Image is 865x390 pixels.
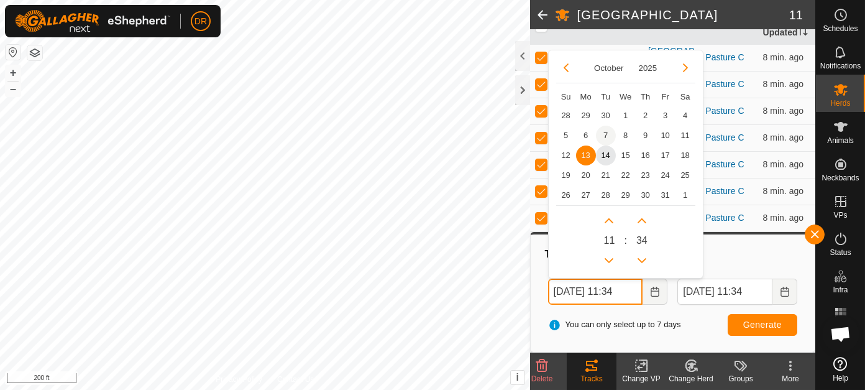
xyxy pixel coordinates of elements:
[822,174,859,182] span: Neckbands
[556,146,576,165] td: 12
[561,92,571,101] span: Su
[616,106,636,126] td: 1
[556,58,576,78] button: Previous Month
[6,45,21,60] button: Reset Map
[705,186,744,196] a: Pasture C
[763,186,803,196] span: Oct 14, 2025, 11:44 AM
[822,315,859,353] div: Open chat
[632,251,652,271] p-button: Previous Minute
[677,267,797,279] label: To
[636,233,648,248] span: 34
[616,165,636,185] td: 22
[616,146,636,165] td: 15
[556,126,576,146] td: 5
[705,52,744,62] a: Pasture C
[27,45,42,60] button: Map Layers
[596,165,616,185] span: 21
[624,233,626,248] span: :
[15,10,170,32] img: Gallagher Logo
[195,15,207,28] span: DR
[763,213,803,223] span: Oct 14, 2025, 11:43 AM
[705,213,744,223] a: Pasture C
[763,106,803,116] span: Oct 14, 2025, 11:43 AM
[766,373,815,384] div: More
[516,372,518,383] span: i
[596,106,616,126] td: 30
[656,126,675,146] td: 10
[567,373,616,384] div: Tracks
[743,320,782,330] span: Generate
[643,279,667,305] button: Choose Date
[666,373,716,384] div: Change Herd
[823,25,858,32] span: Schedules
[675,126,695,146] td: 11
[763,132,803,142] span: Oct 14, 2025, 11:43 AM
[680,92,690,101] span: Sa
[662,92,669,101] span: Fr
[636,106,656,126] span: 2
[675,106,695,126] td: 4
[656,165,675,185] span: 24
[596,185,616,205] td: 28
[789,6,803,24] span: 11
[216,374,262,385] a: Privacy Policy
[577,7,789,22] h2: [GEOGRAPHIC_DATA]
[601,92,610,101] span: Tu
[830,100,850,107] span: Herds
[576,126,596,146] td: 6
[636,185,656,205] span: 30
[511,371,524,384] button: i
[705,106,744,116] a: Pasture C
[830,249,851,256] span: Status
[656,106,675,126] td: 3
[556,185,576,205] td: 26
[634,61,662,75] button: Choose Year
[675,165,695,185] td: 25
[705,132,744,142] a: Pasture C
[833,374,848,382] span: Help
[576,165,596,185] td: 20
[675,58,695,78] button: Next Month
[816,352,865,387] a: Help
[656,185,675,205] td: 31
[641,92,650,101] span: Th
[531,374,553,383] span: Delete
[616,126,636,146] td: 8
[820,62,861,70] span: Notifications
[716,373,766,384] div: Groups
[636,165,656,185] td: 23
[632,211,652,231] p-button: Next Minute
[705,79,744,89] a: Pasture C
[543,247,802,262] div: Tracks
[675,185,695,205] span: 1
[576,146,596,165] td: 13
[596,126,616,146] td: 7
[616,373,666,384] div: Change VP
[277,374,314,385] a: Contact Us
[620,92,631,101] span: We
[763,52,803,62] span: Oct 14, 2025, 11:43 AM
[636,126,656,146] td: 9
[576,185,596,205] td: 27
[636,146,656,165] td: 16
[705,159,744,169] a: Pasture C
[616,185,636,205] span: 29
[772,279,797,305] button: Choose Date
[656,146,675,165] td: 17
[763,159,803,169] span: Oct 14, 2025, 11:43 AM
[589,61,628,75] button: Choose Month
